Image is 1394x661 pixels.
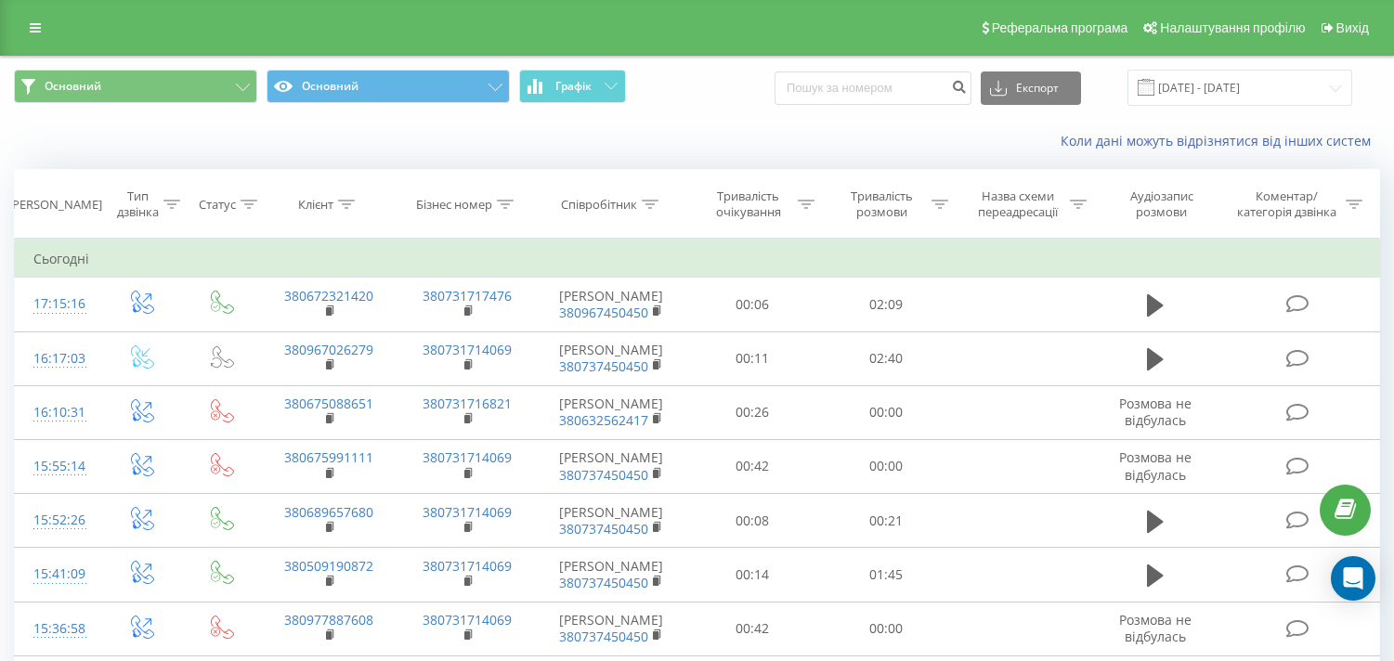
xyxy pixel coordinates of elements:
[1108,188,1215,220] div: Аудіозапис розмови
[537,439,686,493] td: [PERSON_NAME]
[1336,20,1369,35] span: Вихід
[819,331,953,385] td: 02:40
[970,188,1065,220] div: Назва схеми переадресації
[561,197,637,213] div: Співробітник
[33,395,81,431] div: 16:10:31
[686,494,820,548] td: 00:08
[686,602,820,655] td: 00:42
[559,411,648,429] a: 380632562417
[559,574,648,591] a: 380737450450
[1119,395,1192,429] span: Розмова не відбулась
[33,556,81,592] div: 15:41:09
[8,197,102,213] div: [PERSON_NAME]
[559,304,648,321] a: 380967450450
[423,287,512,305] a: 380731717476
[537,331,686,385] td: [PERSON_NAME]
[537,278,686,331] td: [PERSON_NAME]
[686,331,820,385] td: 00:11
[1061,132,1380,149] a: Коли дані можуть відрізнятися вiд інших систем
[284,395,373,412] a: 380675088651
[45,79,101,94] span: Основний
[537,548,686,602] td: [PERSON_NAME]
[537,494,686,548] td: [PERSON_NAME]
[33,448,81,485] div: 15:55:14
[537,602,686,655] td: [PERSON_NAME]
[284,341,373,358] a: 380967026279
[1331,556,1375,601] div: Open Intercom Messenger
[33,611,81,647] div: 15:36:58
[992,20,1128,35] span: Реферальна програма
[14,70,257,103] button: Основний
[819,278,953,331] td: 02:09
[559,520,648,538] a: 380737450450
[537,385,686,439] td: [PERSON_NAME]
[284,611,373,629] a: 380977887608
[703,188,794,220] div: Тривалість очікування
[1119,611,1192,645] span: Розмова не відбулась
[1232,188,1341,220] div: Коментар/категорія дзвінка
[116,188,159,220] div: Тип дзвінка
[559,466,648,484] a: 380737450450
[284,557,373,575] a: 380509190872
[819,494,953,548] td: 00:21
[1160,20,1305,35] span: Налаштування профілю
[284,503,373,521] a: 380689657680
[267,70,510,103] button: Основний
[686,278,820,331] td: 00:06
[819,385,953,439] td: 00:00
[33,502,81,538] div: 15:52:26
[1119,448,1192,483] span: Розмова не відбулась
[686,548,820,602] td: 00:14
[199,197,236,213] div: Статус
[423,341,512,358] a: 380731714069
[423,448,512,466] a: 380731714069
[775,71,971,105] input: Пошук за номером
[423,557,512,575] a: 380731714069
[298,197,333,213] div: Клієнт
[423,395,512,412] a: 380731716821
[686,385,820,439] td: 00:26
[819,602,953,655] td: 00:00
[559,628,648,645] a: 380737450450
[33,341,81,377] div: 16:17:03
[559,357,648,375] a: 380737450450
[555,80,592,93] span: Графік
[423,503,512,521] a: 380731714069
[416,197,492,213] div: Бізнес номер
[686,439,820,493] td: 00:42
[981,71,1081,105] button: Експорт
[284,287,373,305] a: 380672321420
[819,548,953,602] td: 01:45
[819,439,953,493] td: 00:00
[15,240,1380,278] td: Сьогодні
[836,188,927,220] div: Тривалість розмови
[33,286,81,322] div: 17:15:16
[423,611,512,629] a: 380731714069
[519,70,626,103] button: Графік
[284,448,373,466] a: 380675991111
